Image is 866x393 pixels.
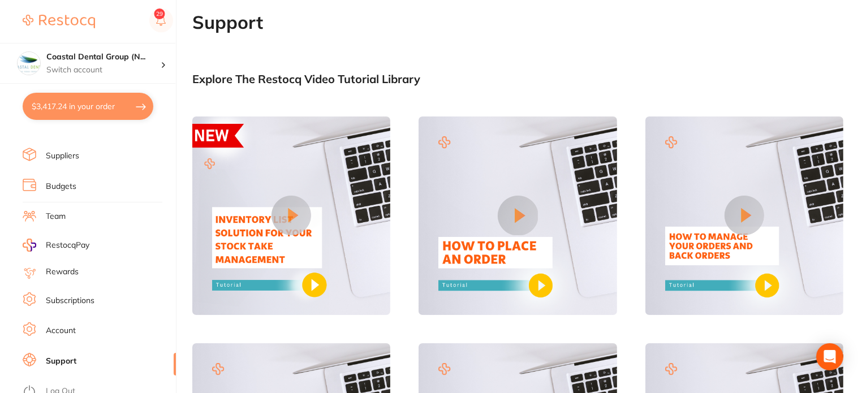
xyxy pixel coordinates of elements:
[23,15,95,28] img: Restocq Logo
[419,116,617,314] img: Video 2
[46,51,161,63] h4: Coastal Dental Group (Newcastle)
[46,240,89,251] span: RestocqPay
[46,181,76,192] a: Budgets
[23,239,36,252] img: RestocqPay
[192,12,866,33] h1: Support
[46,295,94,306] a: Subscriptions
[46,64,161,76] p: Switch account
[46,266,79,278] a: Rewards
[46,356,76,367] a: Support
[18,52,40,75] img: Coastal Dental Group (Newcastle)
[46,325,76,336] a: Account
[23,8,95,34] a: Restocq Logo
[46,150,79,162] a: Suppliers
[645,116,843,314] img: Video 3
[23,93,153,120] button: $3,417.24 in your order
[192,72,843,85] div: Explore The Restocq Video Tutorial Library
[192,116,390,314] img: Video 1
[816,343,843,370] div: Open Intercom Messenger
[23,239,89,252] a: RestocqPay
[46,211,66,222] a: Team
